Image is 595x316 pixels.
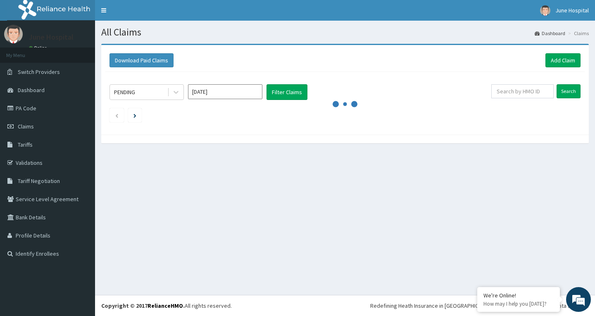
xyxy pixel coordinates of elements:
span: Tariff Negotiation [18,177,60,185]
a: Online [29,45,49,51]
span: Claims [18,123,34,130]
a: RelianceHMO [148,302,183,309]
a: Dashboard [535,30,565,37]
a: Previous page [115,112,119,119]
div: Redefining Heath Insurance in [GEOGRAPHIC_DATA] using Telemedicine and Data Science! [370,302,589,310]
svg: audio-loading [333,92,357,116]
a: Next page [133,112,136,119]
input: Search [557,84,581,98]
div: We're Online! [483,292,554,299]
p: June Hospital [29,33,74,41]
span: Tariffs [18,141,33,148]
p: How may I help you today? [483,300,554,307]
img: User Image [540,5,550,16]
span: Switch Providers [18,68,60,76]
button: Filter Claims [267,84,307,100]
span: Dashboard [18,86,45,94]
strong: Copyright © 2017 . [101,302,185,309]
footer: All rights reserved. [95,295,595,316]
li: Claims [566,30,589,37]
img: User Image [4,25,23,43]
span: June Hospital [555,7,589,14]
h1: All Claims [101,27,589,38]
button: Download Paid Claims [109,53,174,67]
input: Select Month and Year [188,84,262,99]
div: PENDING [114,88,135,96]
input: Search by HMO ID [491,84,554,98]
a: Add Claim [545,53,581,67]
